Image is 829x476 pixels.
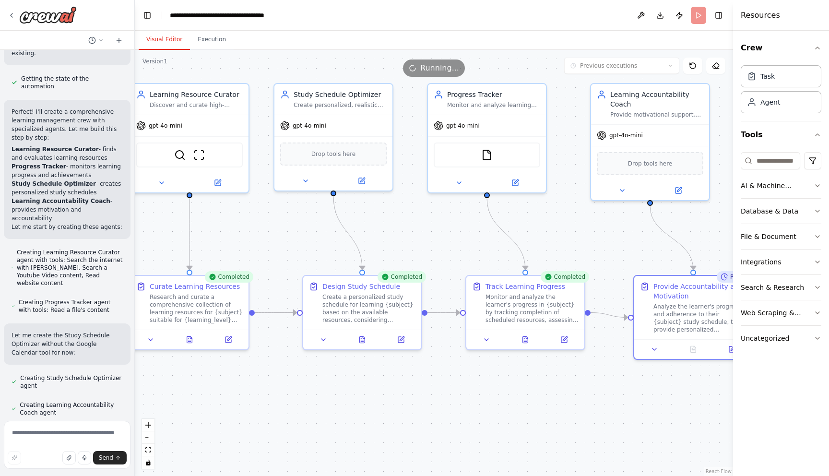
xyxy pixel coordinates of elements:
button: Start a new chat [111,35,127,46]
div: Monitor and analyze the learner's progress in {subject} by tracking completion of scheduled resou... [486,293,579,324]
button: Integrations [741,250,821,274]
g: Edge from e42c7b03-8475-4560-ae1c-5c16e701d4ea to 8fb4b98d-01a2-4f13-a56a-70af1f58895a [329,196,367,270]
button: View output [505,334,546,345]
button: Visual Editor [139,30,190,50]
button: Open in side panel [651,185,705,196]
button: File & Document [741,224,821,249]
button: Database & Data [741,199,821,224]
div: CompletedTrack Learning ProgressMonitor and analyze the learner's progress in {subject} by tracki... [465,275,585,350]
button: Open in side panel [212,334,245,345]
div: Task [760,71,775,81]
span: gpt-4o-mini [609,131,643,139]
span: Running... [420,62,459,74]
button: Hide left sidebar [141,9,154,22]
p: Let me create the Study Schedule Optimizer without the Google Calendar tool for now: [12,331,123,357]
g: Edge from 8fb4b98d-01a2-4f13-a56a-70af1f58895a to 423a295f-8ec6-44b6-81ef-bb6697ef7d6f [427,308,460,318]
div: Version 1 [142,58,167,65]
button: Open in side panel [488,177,542,189]
g: Edge from df0b345c-568f-437a-9198-85d19113f085 to 423a295f-8ec6-44b6-81ef-bb6697ef7d6f [482,198,530,270]
div: Pending [717,271,757,283]
button: Improve this prompt [8,451,21,464]
div: Crew [741,61,821,121]
span: gpt-4o-mini [149,122,182,130]
button: Send [93,451,127,464]
img: ScrapeWebsiteTool [193,149,205,161]
strong: Learning Accountability Coach [12,198,110,204]
span: Creating Learning Accountability Coach agent [20,401,123,416]
div: Agent [760,97,780,107]
button: Crew [741,35,821,61]
span: Previous executions [580,62,637,70]
div: Create personalized, realistic study schedules for {subject} that optimize learning efficiency ba... [294,101,387,109]
g: Edge from 0677aec1-99dd-4a3a-81ab-d5f61fe251c1 to db292e26-0fe2-48cb-a1bf-11210abb795f [645,206,698,270]
div: Learning Accountability CoachProvide motivational support, accountability, and guidance to help l... [590,83,710,201]
strong: Study Schedule Optimizer [12,180,96,187]
button: Open in side panel [334,175,389,187]
div: File & Document [741,232,796,241]
button: Execution [190,30,234,50]
button: Open in side panel [384,334,417,345]
li: - monitors learning progress and achievements [12,162,123,179]
g: Edge from 45b5e0c4-6525-4cc1-b0a2-417c07d1eb6b to 2571f3f3-eaf2-479b-919e-358a94ae00b1 [185,198,194,270]
span: gpt-4o-mini [446,122,480,130]
p: Perfect! I'll create a comprehensive learning management crew with specialized agents. Let me bui... [12,107,123,142]
div: CompletedDesign Study ScheduleCreate a personalized study schedule for learning {subject} based o... [302,275,422,350]
span: Drop tools here [311,149,356,159]
button: zoom out [142,431,154,444]
div: Research and curate a comprehensive collection of learning resources for {subject} suitable for {... [150,293,243,324]
div: Tools [741,148,821,359]
p: Let me start by creating these agents: [12,223,123,231]
div: Completed [378,271,426,283]
button: Uncategorized [741,326,821,351]
strong: Learning Resource Curator [12,146,99,153]
button: toggle interactivity [142,456,154,469]
li: - creates personalized study schedules [12,179,123,197]
a: React Flow attribution [706,469,732,474]
div: Integrations [741,257,781,267]
div: Provide Accountability and Motivation [653,282,746,301]
div: Completed [205,271,253,283]
div: AI & Machine Learning [741,181,814,190]
button: Open in side panel [547,334,580,345]
button: zoom in [142,419,154,431]
div: Discover and curate high-quality, personalized learning resources for {subject} based on {learnin... [150,101,243,109]
span: Creating Progress Tracker agent with tools: Read a file's content [19,298,123,314]
g: Edge from 2571f3f3-eaf2-479b-919e-358a94ae00b1 to 8fb4b98d-01a2-4f13-a56a-70af1f58895a [255,308,297,318]
span: Drop tools here [628,159,673,168]
div: Search & Research [741,283,804,292]
g: Edge from 423a295f-8ec6-44b6-81ef-bb6697ef7d6f to db292e26-0fe2-48cb-a1bf-11210abb795f [591,308,628,322]
button: Switch to previous chat [84,35,107,46]
button: View output [342,334,383,345]
div: Uncategorized [741,333,789,343]
div: Learning Accountability Coach [610,90,703,109]
div: CompletedCurate Learning ResourcesResearch and curate a comprehensive collection of learning reso... [130,275,249,350]
nav: breadcrumb [170,11,278,20]
span: Send [99,454,113,462]
div: Create a personalized study schedule for learning {subject} based on the available resources, con... [322,293,415,324]
button: Web Scraping & Browsing [741,300,821,325]
div: Design Study Schedule [322,282,400,291]
div: Learning Resource CuratorDiscover and curate high-quality, personalized learning resources for {s... [130,83,249,193]
div: PendingProvide Accountability and MotivationAnalyze the learner's progress and adherence to their... [633,275,753,360]
div: Study Schedule Optimizer [294,90,387,99]
div: Learning Resource Curator [150,90,243,99]
li: - finds and evaluates learning resources [12,145,123,162]
img: SerperDevTool [174,149,186,161]
span: Creating Study Schedule Optimizer agent [20,374,123,390]
img: Logo [19,6,77,24]
div: Provide motivational support, accountability, and guidance to help learners stay committed to the... [610,111,703,119]
button: Previous executions [564,58,679,74]
div: Study Schedule OptimizerCreate personalized, realistic study schedules for {subject} that optimiz... [273,83,393,191]
span: Creating Learning Resource Curator agent with tools: Search the internet with [PERSON_NAME], Sear... [17,249,123,287]
button: Open in side panel [715,344,748,355]
button: Open in side panel [190,177,245,189]
button: View output [169,334,210,345]
div: Completed [541,271,589,283]
button: AI & Machine Learning [741,173,821,198]
button: fit view [142,444,154,456]
h4: Resources [741,10,780,21]
div: Web Scraping & Browsing [741,308,814,318]
div: Monitor and analyze learning progress for {subject}, tracking completion of materials, skill deve... [447,101,540,109]
button: Tools [741,121,821,148]
img: FileReadTool [481,149,493,161]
